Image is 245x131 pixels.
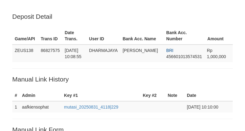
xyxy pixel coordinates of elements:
[123,48,158,53] span: [PERSON_NAME]
[166,48,173,53] span: BRI
[164,27,205,45] th: Bank Acc. Number
[120,27,164,45] th: Bank Acc. Name
[166,54,202,59] span: Copy 456601013574531 to clipboard
[184,90,233,101] th: Date
[12,12,233,21] p: Deposit Detail
[184,101,233,113] td: [DATE] 10:10:00
[12,45,38,62] td: ZEUS138
[38,45,62,62] td: 86827575
[87,27,120,45] th: User ID
[12,27,38,45] th: Game/API
[89,48,118,53] span: DHARMAJAYA
[20,90,62,101] th: Admin
[62,90,140,101] th: Key #1
[20,101,62,113] td: aafkiensophat
[207,48,226,59] span: Rp 1,000,000
[140,90,165,101] th: Key #2
[64,105,118,109] a: mutasi_20250831_4118|229
[165,90,185,101] th: Note
[62,27,86,45] th: Date Trans.
[12,75,233,84] p: Manual Link History
[38,27,62,45] th: Trans ID
[12,101,20,113] td: 1
[65,48,81,59] span: [DATE] 10:08:55
[12,90,20,101] th: #
[205,27,233,45] th: Amount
